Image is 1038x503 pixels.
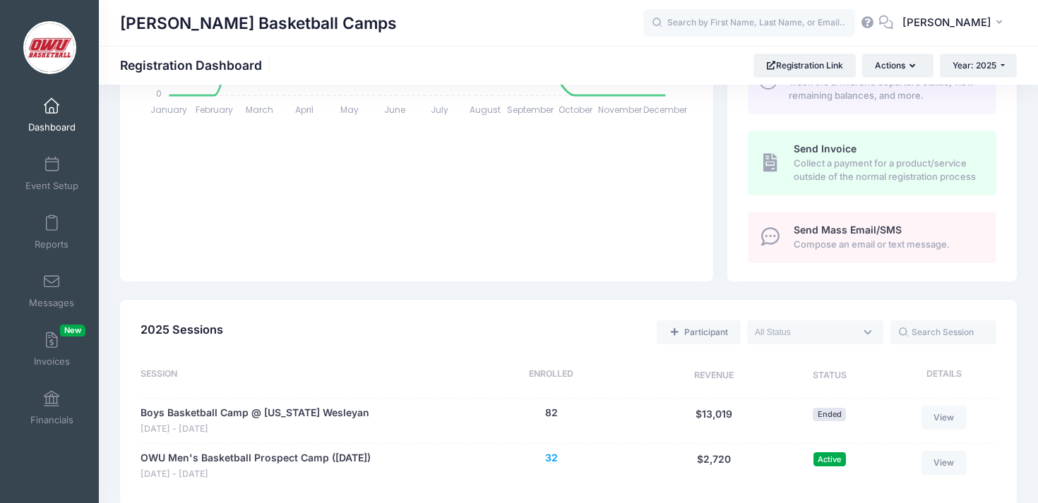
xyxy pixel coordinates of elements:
[794,224,902,236] span: Send Mass Email/SMS
[30,414,73,426] span: Financials
[654,368,774,384] div: Revenue
[18,90,85,140] a: Dashboard
[545,406,558,420] button: 82
[25,180,78,192] span: Event Setup
[813,408,846,421] span: Ended
[748,131,996,195] a: Send Invoice Collect a payment for a product/service outside of the normal registration process
[890,320,996,344] input: Search Session
[654,406,774,436] div: $13,019
[18,149,85,198] a: Event Setup
[120,7,397,40] h1: [PERSON_NAME] Basketball Camps
[34,356,70,368] span: Invoices
[141,406,369,420] a: Boys Basketball Camp @ [US_STATE] Wesleyan
[196,104,233,116] tspan: February
[157,87,162,99] tspan: 0
[141,451,371,466] a: OWU Men's Basketball Prospect Camp ([DATE])
[953,60,996,71] span: Year: 2025
[246,104,273,116] tspan: March
[141,468,371,481] span: [DATE] - [DATE]
[28,121,76,133] span: Dashboard
[644,104,688,116] tspan: December
[384,104,405,116] tspan: June
[507,104,554,116] tspan: September
[599,104,643,116] tspan: November
[774,368,885,384] div: Status
[940,54,1017,78] button: Year: 2025
[18,207,85,257] a: Reports
[448,368,654,384] div: Enrolled
[141,423,369,436] span: [DATE] - [DATE]
[23,21,76,74] img: David Vogel Basketball Camps
[921,406,967,430] a: View
[60,325,85,337] span: New
[35,238,68,250] span: Reports
[18,266,85,315] a: Messages
[657,320,740,344] a: Add a new manual registration
[794,157,980,184] span: Collect a payment for a product/service outside of the normal registration process
[753,54,856,78] a: Registration Link
[794,238,980,252] span: Compose an email or text message.
[431,104,449,116] tspan: July
[141,322,223,337] span: 2025 Sessions
[794,143,857,154] span: Send Invoice
[18,325,85,374] a: InvoicesNew
[18,383,85,432] a: Financials
[29,297,74,309] span: Messages
[862,54,933,78] button: Actions
[654,451,774,481] div: $2,720
[755,326,855,339] textarea: Search
[295,104,314,116] tspan: April
[748,212,996,263] a: Send Mass Email/SMS Compose an email or text message.
[921,451,967,475] a: View
[902,15,991,30] span: [PERSON_NAME]
[789,75,980,103] span: Track the arrival and departure status, view remaining balances, and more.
[340,104,359,116] tspan: May
[559,104,593,116] tspan: October
[141,368,448,384] div: Session
[470,104,501,116] tspan: August
[813,452,846,466] span: Active
[643,9,855,37] input: Search by First Name, Last Name, or Email...
[151,104,188,116] tspan: January
[893,7,1017,40] button: [PERSON_NAME]
[545,451,558,466] button: 32
[885,368,996,384] div: Details
[120,58,274,73] h1: Registration Dashboard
